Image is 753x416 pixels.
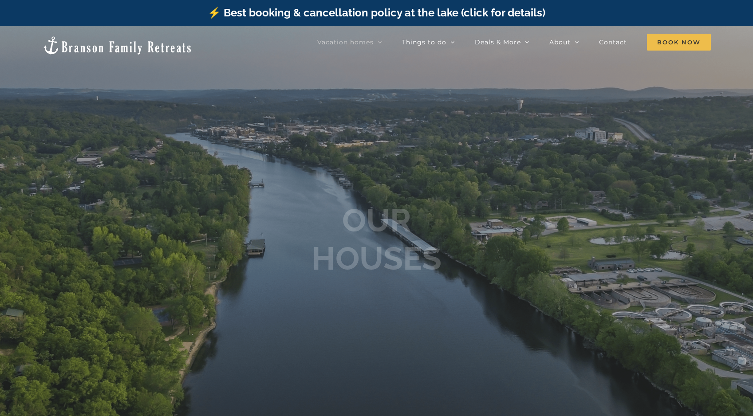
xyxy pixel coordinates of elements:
span: Deals & More [475,39,521,45]
a: ⚡️ Best booking & cancellation policy at the lake (click for details) [208,6,545,19]
span: Contact [599,39,627,45]
a: Book Now [647,33,711,51]
a: Things to do [402,33,455,51]
span: Vacation homes [317,39,374,45]
span: About [549,39,571,45]
a: Vacation homes [317,33,382,51]
nav: Main Menu [317,33,711,51]
a: Deals & More [475,33,529,51]
span: Book Now [647,34,711,51]
b: OUR HOUSES [311,201,442,277]
a: Contact [599,33,627,51]
span: Things to do [402,39,446,45]
a: About [549,33,579,51]
img: Branson Family Retreats Logo [42,35,193,55]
